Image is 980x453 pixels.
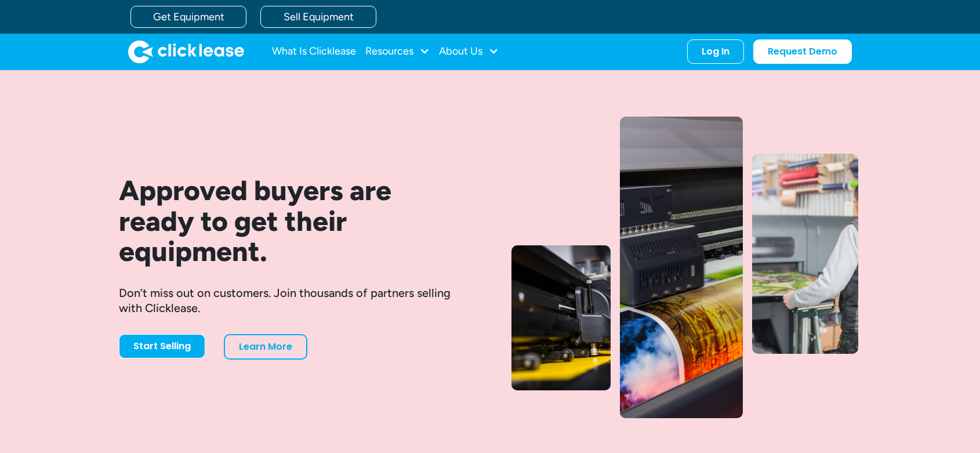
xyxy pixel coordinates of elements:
[702,46,729,57] div: Log In
[130,6,246,28] a: Get Equipment
[119,285,471,316] div: Don’t miss out on customers. Join thousands of partners selling with Clicklease.
[439,40,499,63] div: About Us
[128,40,244,63] a: home
[260,6,376,28] a: Sell Equipment
[224,334,307,360] a: Learn More
[753,39,852,64] a: Request Demo
[365,40,430,63] div: Resources
[119,175,471,267] h1: Approved buyers are ready to get their equipment.
[272,40,356,63] a: What Is Clicklease
[119,334,205,358] a: Start Selling
[128,40,244,63] img: Clicklease logo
